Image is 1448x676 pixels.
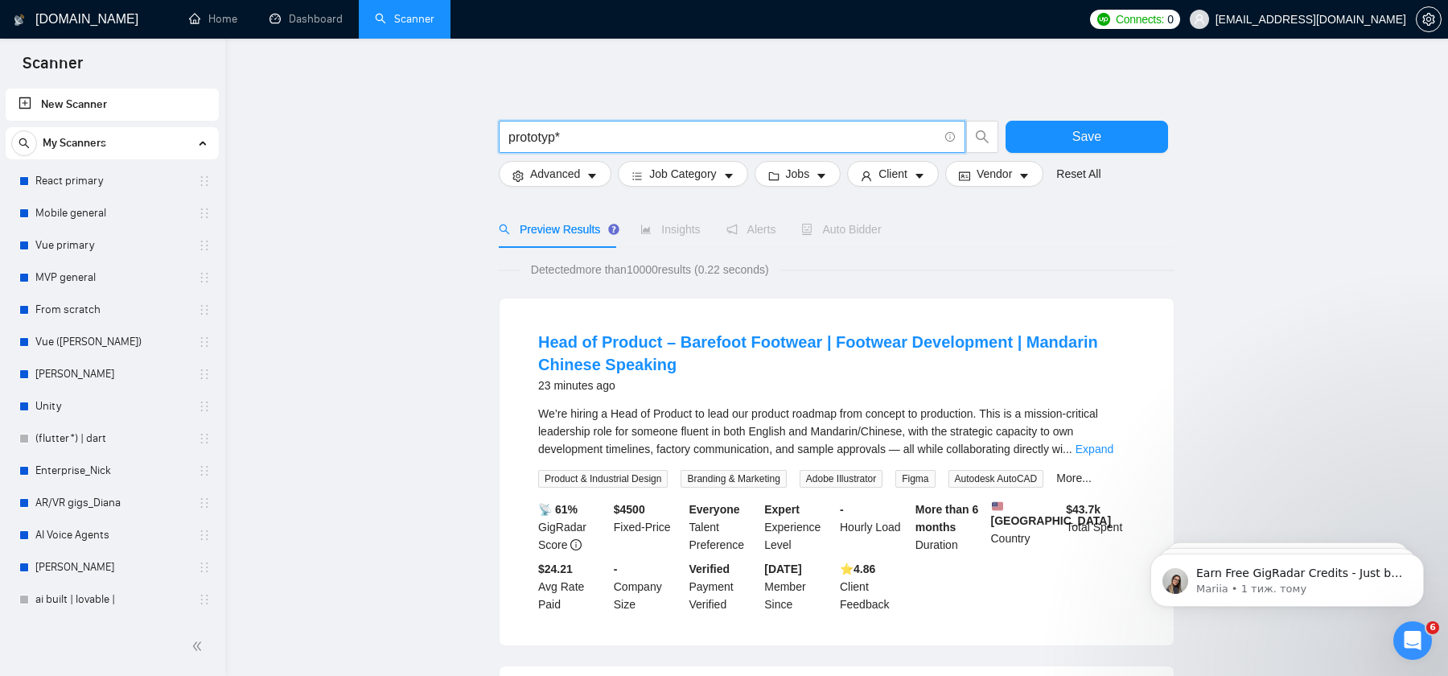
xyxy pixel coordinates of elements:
[847,161,939,187] button: userClientcaret-down
[538,503,578,516] b: 📡 61%
[198,432,211,445] span: holder
[1116,10,1164,28] span: Connects:
[198,207,211,220] span: holder
[611,501,686,554] div: Fixed-Price
[726,223,776,236] span: Alerts
[198,593,211,606] span: holder
[499,223,615,236] span: Preview Results
[1006,121,1168,153] button: Save
[198,368,211,381] span: holder
[269,12,343,26] a: dashboardDashboard
[723,170,734,182] span: caret-down
[512,170,524,182] span: setting
[640,224,652,235] span: area-chart
[198,175,211,188] span: holder
[1426,621,1439,634] span: 6
[800,470,882,488] span: Adobe Illustrator
[538,405,1135,458] div: We’re hiring a Head of Product to lead our product roadmap from concept to production. This is a ...
[11,130,37,156] button: search
[915,503,979,534] b: More than 6 months
[801,224,812,235] span: robot
[508,127,938,147] input: Search Freelance Jobs...
[948,470,1044,488] span: Autodesk AutoCAD
[198,497,211,509] span: holder
[35,583,188,616] a: ai built | lovable |
[191,638,208,654] span: double-left
[1194,14,1205,25] span: user
[761,501,837,554] div: Experience Level
[198,271,211,284] span: holder
[764,563,801,575] b: [DATE]
[6,127,219,616] li: My Scanners
[198,239,211,252] span: holder
[535,501,611,554] div: GigRadar Score
[840,563,875,575] b: ⭐️ 4.86
[43,127,106,159] span: My Scanners
[640,223,700,236] span: Insights
[570,539,582,550] span: info-circle
[198,561,211,574] span: holder
[35,519,188,551] a: AI Voice Agents
[1126,520,1448,633] iframe: Intercom notifications повідомлення
[1063,443,1072,455] span: ...
[618,161,747,187] button: barsJob Categorycaret-down
[198,529,211,542] span: holder
[189,12,237,26] a: homeHome
[520,261,780,278] span: Detected more than 10000 results (0.22 seconds)
[977,165,1012,183] span: Vendor
[35,455,188,487] a: Enterprise_Nick
[840,503,844,516] b: -
[689,563,730,575] b: Verified
[801,223,881,236] span: Auto Bidder
[786,165,810,183] span: Jobs
[1167,10,1174,28] span: 0
[607,222,621,237] div: Tooltip anchor
[959,170,970,182] span: idcard
[895,470,935,488] span: Figma
[837,560,912,613] div: Client Feedback
[35,551,188,583] a: [PERSON_NAME]
[726,224,738,235] span: notification
[649,165,716,183] span: Job Category
[12,138,36,149] span: search
[1076,443,1113,455] a: Expand
[1416,13,1442,26] a: setting
[1063,501,1138,554] div: Total Spent
[992,501,1003,512] img: 🇺🇸
[816,170,827,182] span: caret-down
[19,89,206,121] a: New Scanner
[945,161,1043,187] button: idcardVendorcaret-down
[538,376,1135,395] div: 23 minutes ago
[914,170,925,182] span: caret-down
[14,7,25,33] img: logo
[35,358,188,390] a: [PERSON_NAME]
[768,170,780,182] span: folder
[1018,170,1030,182] span: caret-down
[1097,13,1110,26] img: upwork-logo.png
[1066,503,1100,516] b: $ 43.7k
[861,170,872,182] span: user
[1056,472,1092,484] a: More...
[614,563,618,575] b: -
[198,464,211,477] span: holder
[35,262,188,294] a: MVP general
[35,165,188,197] a: React primary
[1393,621,1432,660] iframe: Intercom live chat
[6,89,219,121] li: New Scanner
[35,487,188,519] a: AR/VR gigs_Diana
[35,422,188,455] a: (flutter*) | dart
[586,170,598,182] span: caret-down
[991,501,1112,527] b: [GEOGRAPHIC_DATA]
[375,12,434,26] a: searchScanner
[681,470,786,488] span: Branding & Marketing
[35,390,188,422] a: Unity
[35,294,188,326] a: From scratch
[945,132,956,142] span: info-circle
[10,52,96,85] span: Scanner
[538,470,668,488] span: Product & Industrial Design
[499,161,611,187] button: settingAdvancedcaret-down
[198,303,211,316] span: holder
